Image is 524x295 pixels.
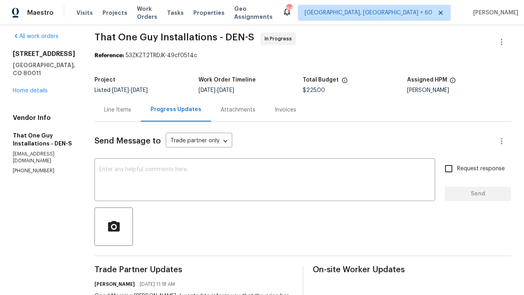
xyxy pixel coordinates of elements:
span: [DATE] [131,88,148,93]
a: Home details [13,88,48,94]
span: On-site Worker Updates [313,266,512,274]
span: The total cost of line items that have been proposed by Opendoor. This sum includes line items th... [341,77,348,88]
span: Maestro [27,9,54,17]
h5: Total Budget [303,77,339,83]
span: In Progress [265,35,295,43]
span: [PERSON_NAME] [470,9,518,17]
span: [DATE] 11:18 AM [140,280,175,288]
h6: [PERSON_NAME] [94,280,135,288]
h5: Project [94,77,115,83]
h5: That One Guy Installations - DEN-S [13,132,75,147]
h5: Work Order Timeline [199,77,256,83]
span: Projects [102,9,127,17]
div: Invoices [275,106,296,114]
span: Geo Assignments [234,5,273,21]
h4: Vendor Info [13,114,75,122]
span: [DATE] [112,88,129,93]
span: Tasks [167,10,184,16]
span: - [199,88,234,93]
p: [PHONE_NUMBER] [13,167,75,174]
h2: [STREET_ADDRESS] [13,50,75,58]
div: 847 [286,5,292,13]
div: [PERSON_NAME] [407,88,511,93]
div: Trade partner only [166,135,232,148]
span: Trade Partner Updates [94,266,293,274]
div: Line Items [104,106,131,114]
h5: Assigned HPM [407,77,447,83]
span: Visits [76,9,93,17]
h5: [GEOGRAPHIC_DATA], CO 80011 [13,61,75,77]
p: [EMAIL_ADDRESS][DOMAIN_NAME] [13,151,75,164]
span: That One Guy Installations - DEN-S [94,32,254,42]
span: Send Message to [94,137,161,145]
span: The hpm assigned to this work order. [450,77,456,88]
b: Reference: [94,53,124,58]
span: $225.00 [303,88,325,93]
span: [GEOGRAPHIC_DATA], [GEOGRAPHIC_DATA] + 60 [305,9,432,17]
a: All work orders [13,34,58,39]
span: [DATE] [217,88,234,93]
span: Work Orders [137,5,157,21]
span: Request response [457,165,505,173]
div: Attachments [221,106,255,114]
span: Properties [193,9,225,17]
div: 53ZKZT2TRDJK-49cf0514c [94,52,511,60]
span: [DATE] [199,88,215,93]
span: Listed [94,88,148,93]
div: Progress Updates [151,106,201,114]
span: - [112,88,148,93]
